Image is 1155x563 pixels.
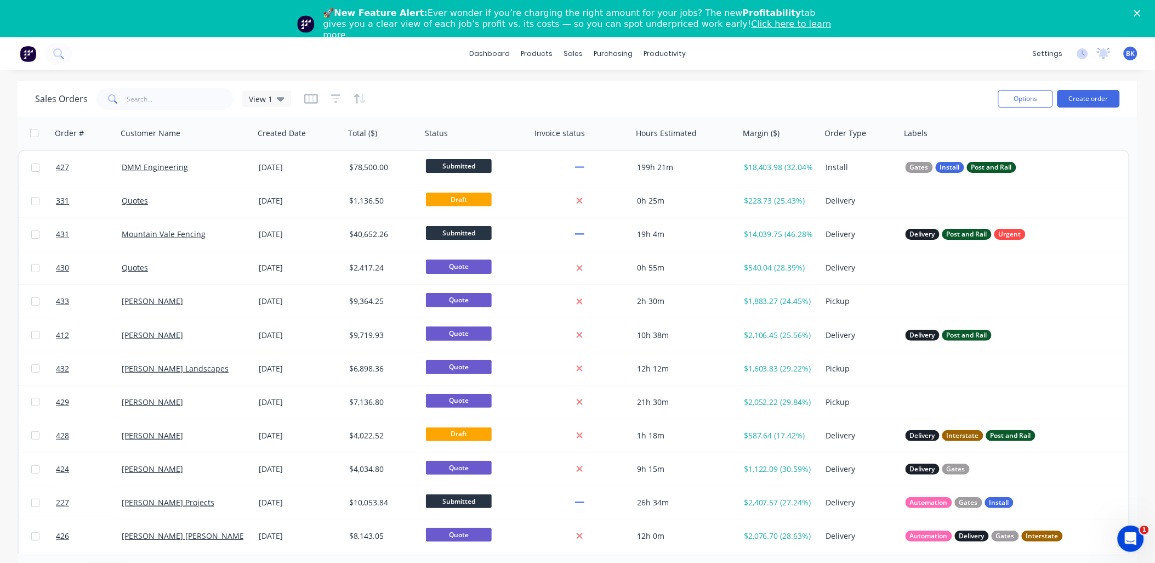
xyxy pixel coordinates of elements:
[426,326,492,340] span: Quote
[971,162,1012,173] span: Post and Rail
[826,229,894,240] div: Delivery
[744,497,813,508] div: $2,407.57 (27.24%)
[121,128,180,139] div: Customer Name
[743,8,801,18] b: Profitability
[56,363,69,374] span: 432
[744,229,813,240] div: $14,039.75 (46.28%)
[826,363,894,374] div: Pickup
[426,360,492,374] span: Quote
[259,330,340,341] div: [DATE]
[426,461,492,475] span: Quote
[1118,526,1144,552] iframe: Intercom live chat
[56,430,69,441] span: 428
[349,531,414,542] div: $8,143.05
[259,363,340,374] div: [DATE]
[989,497,1009,508] span: Install
[744,262,813,273] div: $540.04 (28.39%)
[637,531,730,542] div: 12h 0m
[588,46,638,62] div: purchasing
[56,497,69,508] span: 227
[637,262,730,273] div: 0h 55m
[122,497,214,508] a: [PERSON_NAME] Projects
[259,397,340,408] div: [DATE]
[999,229,1021,240] span: Urgent
[947,464,965,475] span: Gates
[259,229,340,240] div: [DATE]
[959,497,978,508] span: Gates
[637,464,730,475] div: 9h 15m
[906,430,1035,441] button: DeliveryInterstatePost and Rail
[259,262,340,273] div: [DATE]
[826,430,894,441] div: Delivery
[637,363,730,374] div: 12h 12m
[426,193,492,206] span: Draft
[637,430,730,441] div: 1h 18m
[258,128,306,139] div: Created Date
[906,330,992,341] button: DeliveryPost and Rail
[122,296,183,306] a: [PERSON_NAME]
[1026,531,1059,542] span: Interstate
[122,162,188,172] a: DMM Engineering
[910,162,929,173] span: Gates
[349,195,414,206] div: $1,136.50
[743,128,780,139] div: Margin ($)
[638,46,691,62] div: productivity
[906,497,1014,508] button: AutomationGatesInstall
[906,229,1026,240] button: DeliveryPost and RailUrgent
[947,430,979,441] span: Interstate
[426,293,492,307] span: Quote
[996,531,1015,542] span: Gates
[826,497,894,508] div: Delivery
[349,464,414,475] div: $4,034.80
[122,464,183,474] a: [PERSON_NAME]
[744,531,813,542] div: $2,076.70 (28.63%)
[349,296,414,307] div: $9,364.25
[349,262,414,273] div: $2,417.24
[998,90,1053,108] button: Options
[56,296,69,307] span: 433
[826,330,894,341] div: Delivery
[259,531,340,542] div: [DATE]
[637,296,730,307] div: 2h 30m
[20,46,36,62] img: Factory
[826,262,894,273] div: Delivery
[56,352,122,385] a: 432
[56,453,122,486] a: 424
[744,195,813,206] div: $228.73 (25.43%)
[426,494,492,508] span: Submitted
[122,195,148,206] a: Quotes
[56,486,122,519] a: 227
[297,15,315,33] img: Profile image for Team
[323,8,841,41] div: 🚀 Ever wonder if you’re charging the right amount for your jobs? The new tab gives you a clear vi...
[56,386,122,419] a: 429
[425,128,448,139] div: Status
[56,319,122,352] a: 412
[349,397,414,408] div: $7,136.80
[744,464,813,475] div: $1,122.09 (30.59%)
[122,531,247,541] a: [PERSON_NAME] [PERSON_NAME]
[826,296,894,307] div: Pickup
[940,162,960,173] span: Install
[826,195,894,206] div: Delivery
[56,229,69,240] span: 431
[127,88,234,110] input: Search...
[637,497,730,508] div: 26h 34m
[426,528,492,542] span: Quote
[906,464,970,475] button: DeliveryGates
[56,184,122,217] a: 331
[534,128,585,139] div: Invoice status
[56,285,122,318] a: 433
[426,226,492,240] span: Submitted
[910,497,948,508] span: Automation
[1057,90,1120,108] button: Create order
[56,419,122,452] a: 428
[826,397,894,408] div: Pickup
[259,162,340,173] div: [DATE]
[259,497,340,508] div: [DATE]
[426,427,492,441] span: Draft
[56,397,69,408] span: 429
[826,531,894,542] div: Delivery
[744,330,813,341] div: $2,106.45 (25.56%)
[910,464,935,475] span: Delivery
[910,330,935,341] span: Delivery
